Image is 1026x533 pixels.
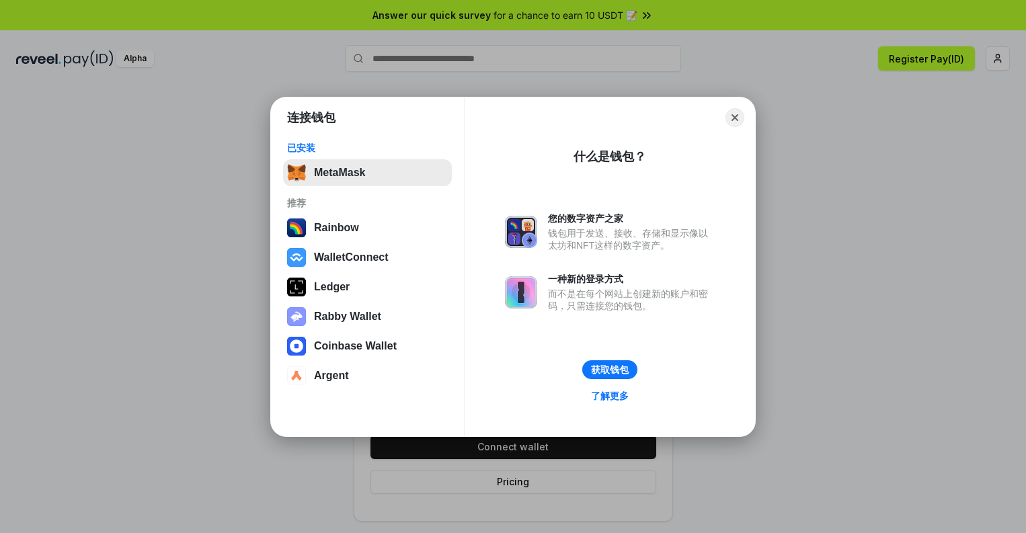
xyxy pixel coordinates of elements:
img: svg+xml,%3Csvg%20xmlns%3D%22http%3A%2F%2Fwww.w3.org%2F2000%2Fsvg%22%20fill%3D%22none%22%20viewBox... [505,216,537,248]
div: 而不是在每个网站上创建新的账户和密码，只需连接您的钱包。 [548,288,715,312]
button: Argent [283,362,452,389]
div: Rabby Wallet [314,311,381,323]
div: Coinbase Wallet [314,340,397,352]
button: MetaMask [283,159,452,186]
button: Rainbow [283,214,452,241]
div: 推荐 [287,197,448,209]
img: svg+xml,%3Csvg%20xmlns%3D%22http%3A%2F%2Fwww.w3.org%2F2000%2Fsvg%22%20fill%3D%22none%22%20viewBox... [505,276,537,309]
button: WalletConnect [283,244,452,271]
div: MetaMask [314,167,365,179]
button: 获取钱包 [582,360,637,379]
button: Coinbase Wallet [283,333,452,360]
div: Rainbow [314,222,359,234]
img: svg+xml,%3Csvg%20width%3D%2228%22%20height%3D%2228%22%20viewBox%3D%220%200%2028%2028%22%20fill%3D... [287,248,306,267]
div: 您的数字资产之家 [548,212,715,224]
img: svg+xml,%3Csvg%20xmlns%3D%22http%3A%2F%2Fwww.w3.org%2F2000%2Fsvg%22%20width%3D%2228%22%20height%3... [287,278,306,296]
div: Ledger [314,281,350,293]
div: 获取钱包 [591,364,629,376]
div: 了解更多 [591,390,629,402]
div: 一种新的登录方式 [548,273,715,285]
button: Rabby Wallet [283,303,452,330]
button: Ledger [283,274,452,300]
div: 钱包用于发送、接收、存储和显示像以太坊和NFT这样的数字资产。 [548,227,715,251]
h1: 连接钱包 [287,110,336,126]
img: svg+xml,%3Csvg%20width%3D%22120%22%20height%3D%22120%22%20viewBox%3D%220%200%20120%20120%22%20fil... [287,218,306,237]
img: svg+xml,%3Csvg%20xmlns%3D%22http%3A%2F%2Fwww.w3.org%2F2000%2Fsvg%22%20fill%3D%22none%22%20viewBox... [287,307,306,326]
img: svg+xml,%3Csvg%20fill%3D%22none%22%20height%3D%2233%22%20viewBox%3D%220%200%2035%2033%22%20width%... [287,163,306,182]
div: 已安装 [287,142,448,154]
div: WalletConnect [314,251,389,263]
img: svg+xml,%3Csvg%20width%3D%2228%22%20height%3D%2228%22%20viewBox%3D%220%200%2028%2028%22%20fill%3D... [287,366,306,385]
a: 了解更多 [583,387,637,405]
div: Argent [314,370,349,382]
button: Close [725,108,744,127]
div: 什么是钱包？ [574,149,646,165]
img: svg+xml,%3Csvg%20width%3D%2228%22%20height%3D%2228%22%20viewBox%3D%220%200%2028%2028%22%20fill%3D... [287,337,306,356]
